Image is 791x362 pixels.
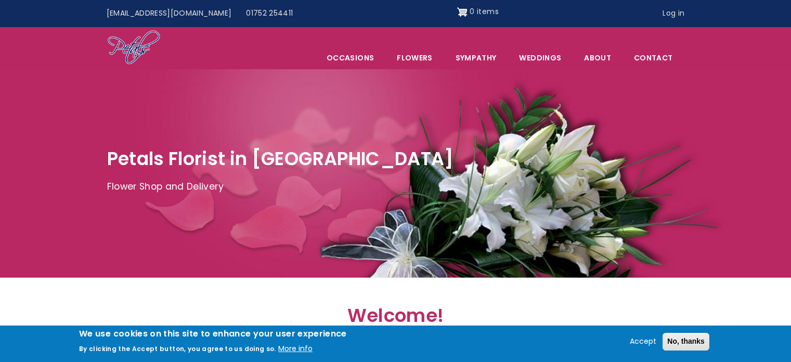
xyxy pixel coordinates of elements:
a: 01752 254411 [239,4,300,23]
span: Weddings [508,47,572,69]
a: Contact [623,47,683,69]
p: By clicking the Accept button, you agree to us doing so. [79,344,276,353]
p: Flower Shop and Delivery [107,179,684,195]
button: More info [278,343,313,355]
a: Shopping cart 0 items [457,4,499,20]
a: [EMAIL_ADDRESS][DOMAIN_NAME] [99,4,239,23]
a: Log in [655,4,692,23]
a: About [573,47,622,69]
span: 0 items [470,6,498,17]
button: No, thanks [663,333,709,351]
span: Petals Florist in [GEOGRAPHIC_DATA] [107,146,454,171]
span: Occasions [316,47,385,69]
a: Flowers [386,47,443,69]
img: Home [107,30,161,66]
h2: We use cookies on this site to enhance your user experience [79,328,347,340]
h2: Welcome! [170,305,622,332]
a: Sympathy [445,47,508,69]
img: Shopping cart [457,4,468,20]
button: Accept [626,335,660,348]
